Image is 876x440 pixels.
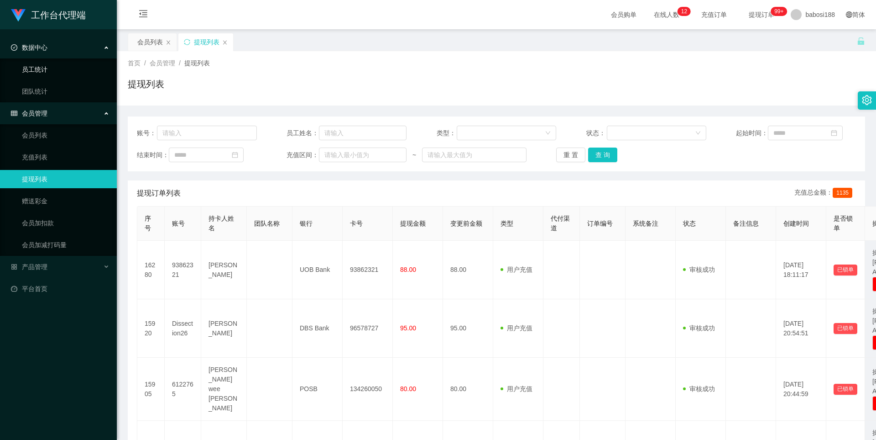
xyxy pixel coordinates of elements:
[350,220,363,227] span: 卡号
[834,265,857,276] button: 已锁单
[232,152,238,158] i: 图标: calendar
[776,241,826,299] td: [DATE] 18:11:17
[137,241,165,299] td: 16280
[343,358,393,421] td: 134260050
[437,128,457,138] span: 类型：
[501,266,532,273] span: 用户充值
[128,0,159,30] i: 图标: menu-fold
[11,9,26,22] img: logo.9652507e.png
[501,385,532,392] span: 用户充值
[137,150,169,160] span: 结束时间：
[400,266,416,273] span: 88.00
[831,130,837,136] i: 图标: calendar
[165,358,201,421] td: 6122765
[501,324,532,332] span: 用户充值
[137,299,165,358] td: 15920
[22,214,109,232] a: 会员加扣款
[833,188,852,198] span: 1135
[11,44,47,51] span: 数据中心
[144,59,146,67] span: /
[319,148,407,162] input: 请输入最小值为
[319,126,407,140] input: 请输入
[588,148,617,162] button: 查 询
[733,220,759,227] span: 备注信息
[400,385,416,392] span: 80.00
[22,148,109,166] a: 充值列表
[22,60,109,79] a: 员工统计
[736,128,768,138] span: 起始时间：
[292,358,343,421] td: POSB
[194,33,219,51] div: 提现列表
[201,358,247,421] td: [PERSON_NAME] wee [PERSON_NAME]
[22,192,109,210] a: 赠送彩金
[165,299,201,358] td: Dissection26
[165,241,201,299] td: 93862321
[128,77,164,91] h1: 提现列表
[292,241,343,299] td: UOB Bank
[443,299,493,358] td: 95.00
[343,299,393,358] td: 96578727
[501,220,513,227] span: 类型
[287,128,318,138] span: 员工姓名：
[22,236,109,254] a: 会员加减打码量
[201,241,247,299] td: [PERSON_NAME]
[22,170,109,188] a: 提现列表
[179,59,181,67] span: /
[697,11,731,18] span: 充值订单
[145,215,151,232] span: 序号
[846,11,852,18] i: 图标: global
[137,33,163,51] div: 会员列表
[11,44,17,51] i: 图标: check-circle-o
[545,130,551,137] i: 图标: down
[166,40,171,45] i: 图标: close
[172,220,185,227] span: 账号
[450,220,482,227] span: 变更前金额
[857,37,865,45] i: 图标: unlock
[201,299,247,358] td: [PERSON_NAME]
[776,358,826,421] td: [DATE] 20:44:59
[11,264,17,270] i: 图标: appstore-o
[407,150,422,160] span: ~
[771,7,787,16] sup: 937
[343,241,393,299] td: 93862321
[31,0,86,30] h1: 工作台代理端
[11,280,109,298] a: 图标: dashboard平台首页
[683,324,715,332] span: 审核成功
[633,220,658,227] span: 系统备注
[184,59,210,67] span: 提现列表
[683,266,715,273] span: 审核成功
[11,110,17,117] i: 图标: table
[400,220,426,227] span: 提现金额
[209,215,234,232] span: 持卡人姓名
[776,299,826,358] td: [DATE] 20:54:51
[683,385,715,392] span: 审核成功
[22,82,109,101] a: 团队统计
[834,384,857,395] button: 已锁单
[683,220,696,227] span: 状态
[744,11,779,18] span: 提现订单
[157,126,257,140] input: 请输入
[551,215,570,232] span: 代付渠道
[681,7,684,16] p: 1
[287,150,318,160] span: 充值区间：
[443,241,493,299] td: 88.00
[695,130,701,137] i: 图标: down
[587,220,613,227] span: 订单编号
[222,40,228,45] i: 图标: close
[443,358,493,421] td: 80.00
[649,11,684,18] span: 在线人数
[184,39,190,45] i: 图标: sync
[292,299,343,358] td: DBS Bank
[137,128,157,138] span: 账号：
[400,324,416,332] span: 95.00
[11,263,47,270] span: 产品管理
[137,358,165,421] td: 15905
[678,7,691,16] sup: 12
[11,11,86,18] a: 工作台代理端
[834,323,857,334] button: 已锁单
[586,128,607,138] span: 状态：
[137,188,181,199] span: 提现订单列表
[834,215,853,232] span: 是否锁单
[22,126,109,144] a: 会员列表
[862,95,872,105] i: 图标: setting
